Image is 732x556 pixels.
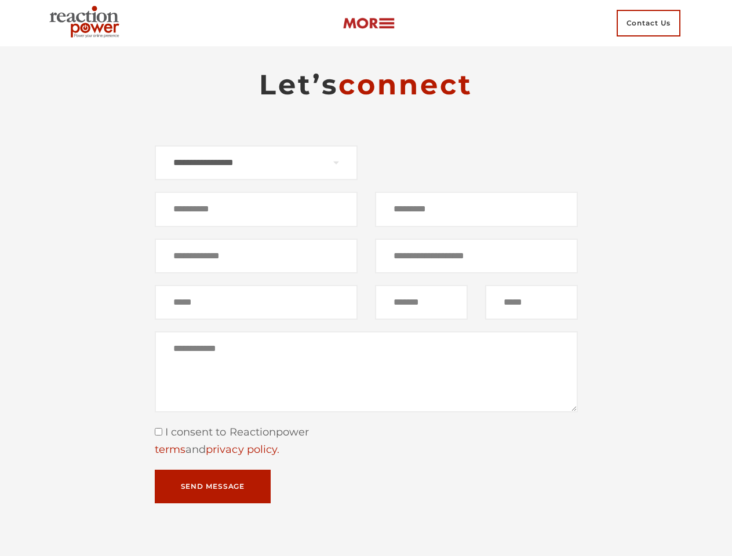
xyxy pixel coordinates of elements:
[181,483,245,490] span: Send Message
[155,443,185,456] a: terms
[45,2,129,44] img: Executive Branding | Personal Branding Agency
[162,426,309,438] span: I consent to Reactionpower
[338,68,473,101] span: connect
[617,10,680,36] span: Contact Us
[155,67,578,102] h2: Let’s
[206,443,279,456] a: privacy policy.
[155,470,271,503] button: Send Message
[155,441,578,459] div: and
[155,145,578,504] form: Contact form
[343,17,395,30] img: more-btn.png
